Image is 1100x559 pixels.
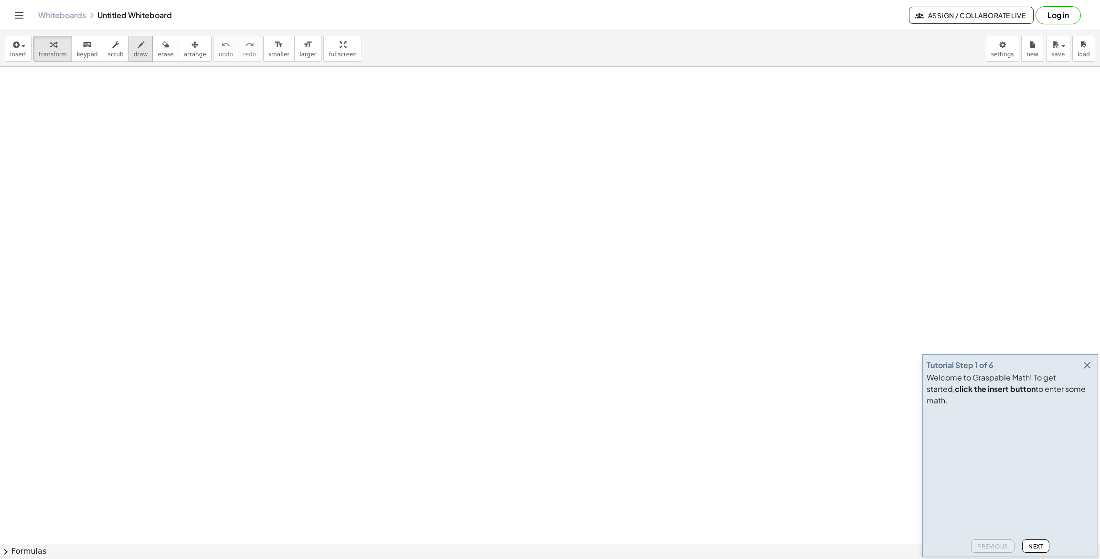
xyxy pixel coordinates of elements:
[1046,36,1070,62] button: save
[986,36,1019,62] button: settings
[77,51,98,58] span: keypad
[917,11,1025,20] span: Assign / Collaborate Live
[1051,51,1065,58] span: save
[991,51,1014,58] span: settings
[72,36,103,62] button: keyboardkeypad
[263,36,295,62] button: format_sizesmaller
[927,359,993,371] div: Tutorial Step 1 of 6
[927,372,1094,406] div: Welcome to Graspable Math! To get started, to enter some math.
[103,36,129,62] button: scrub
[33,36,72,62] button: transform
[179,36,212,62] button: arrange
[1028,543,1043,550] span: Next
[5,36,32,62] button: insert
[152,36,179,62] button: erase
[238,36,261,62] button: redoredo
[134,51,148,58] span: draw
[1072,36,1095,62] button: load
[323,36,362,62] button: fullscreen
[329,51,356,58] span: fullscreen
[1026,51,1038,58] span: new
[245,39,254,51] i: redo
[1022,539,1049,553] button: Next
[108,51,124,58] span: scrub
[214,36,238,62] button: undoundo
[158,51,173,58] span: erase
[83,39,92,51] i: keyboard
[299,51,316,58] span: larger
[1021,36,1044,62] button: new
[909,7,1034,24] button: Assign / Collaborate Live
[221,39,230,51] i: undo
[294,36,321,62] button: format_sizelarger
[219,51,233,58] span: undo
[243,51,256,58] span: redo
[955,384,1036,394] b: click the insert button
[184,51,206,58] span: arrange
[303,39,312,51] i: format_size
[10,51,26,58] span: insert
[1078,51,1090,58] span: load
[38,11,86,20] a: Whiteboards
[39,51,67,58] span: transform
[268,51,289,58] span: smaller
[274,39,283,51] i: format_size
[1036,6,1081,24] button: Log in
[128,36,153,62] button: draw
[11,8,27,23] button: Toggle navigation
